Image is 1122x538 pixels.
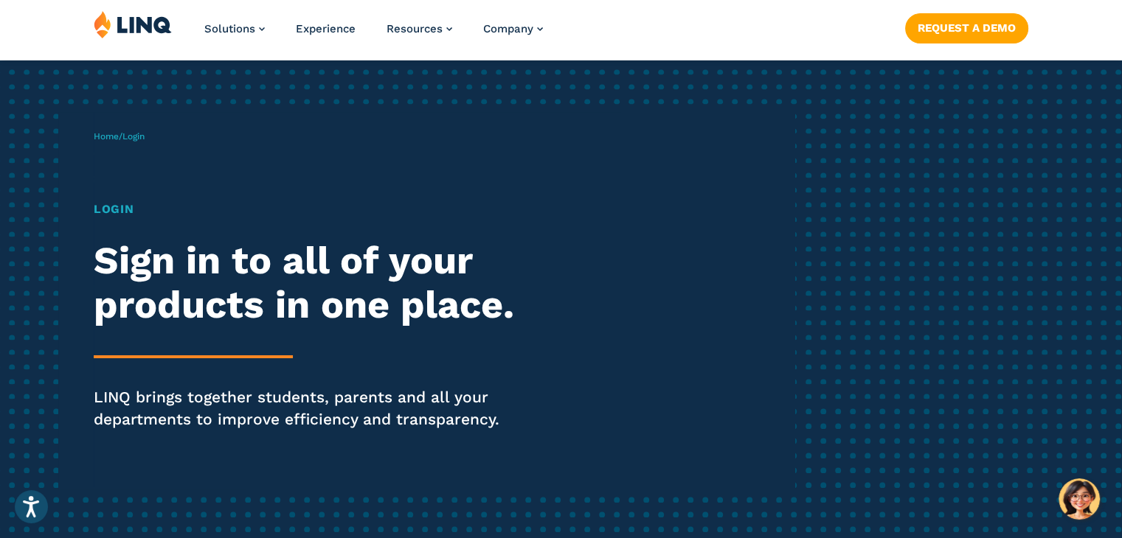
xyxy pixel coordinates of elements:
nav: Primary Navigation [204,10,543,59]
a: Experience [296,22,356,35]
a: Request a Demo [905,13,1028,43]
nav: Button Navigation [905,10,1028,43]
a: Company [483,22,543,35]
a: Home [94,131,119,142]
p: LINQ brings together students, parents and all your departments to improve efficiency and transpa... [94,386,526,430]
span: Resources [387,22,443,35]
span: Login [122,131,145,142]
span: / [94,131,145,142]
h2: Sign in to all of your products in one place. [94,239,526,327]
img: LINQ | K‑12 Software [94,10,172,38]
a: Solutions [204,22,265,35]
a: Resources [387,22,452,35]
button: Hello, have a question? Let’s chat. [1059,478,1100,520]
span: Solutions [204,22,255,35]
h1: Login [94,200,526,218]
span: Company [483,22,533,35]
